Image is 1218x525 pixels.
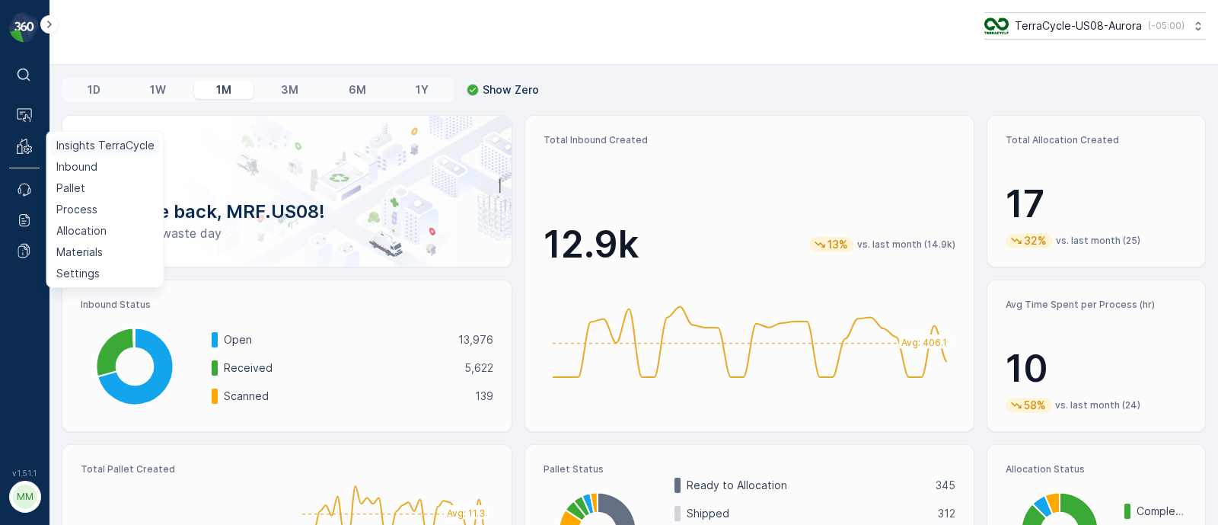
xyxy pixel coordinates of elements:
p: 312 [938,506,955,521]
p: Show Zero [483,82,539,98]
p: Avg Time Spent per Process (hr) [1006,299,1187,311]
p: Total Allocation Created [1006,134,1187,146]
p: 58% [1022,398,1047,413]
p: vs. last month (24) [1055,399,1140,411]
button: TerraCycle-US08-Aurora(-05:00) [984,12,1206,40]
p: 1Y [416,82,429,98]
p: 139 [475,389,493,404]
p: 10 [1006,346,1187,392]
img: logo [9,12,40,43]
p: 12.9k [544,222,639,267]
p: 17 [1006,181,1187,227]
p: Received [224,360,454,376]
p: vs. last month (25) [1056,235,1140,247]
p: 6M [349,82,366,98]
p: Welcome back, MRF.US08! [87,200,487,224]
p: Total Pallet Created [81,463,281,475]
p: Shipped [687,506,929,521]
p: Ready to Allocation [687,478,926,493]
p: Allocation Status [1006,463,1187,475]
img: image_ci7OI47.png [984,18,1009,34]
p: 13% [826,237,850,252]
p: 345 [936,478,955,493]
p: 1W [150,82,166,98]
p: ( -05:00 ) [1148,20,1185,32]
p: Open [224,332,448,347]
p: 13,976 [458,332,493,347]
p: TerraCycle-US08-Aurora [1015,18,1142,34]
button: MM [9,481,40,513]
p: Completed [1137,504,1187,519]
p: Have a zero-waste day [87,224,487,242]
p: 1M [216,82,231,98]
p: 3M [281,82,298,98]
p: Scanned [224,389,465,404]
div: MM [13,485,37,509]
p: Pallet Status [544,463,956,475]
p: 32% [1022,233,1048,248]
span: v 1.51.1 [9,469,40,478]
p: 5,622 [464,360,493,376]
p: Total Inbound Created [544,134,956,146]
p: 1D [88,82,100,98]
p: Inbound Status [81,299,493,311]
p: vs. last month (14.9k) [857,238,955,251]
